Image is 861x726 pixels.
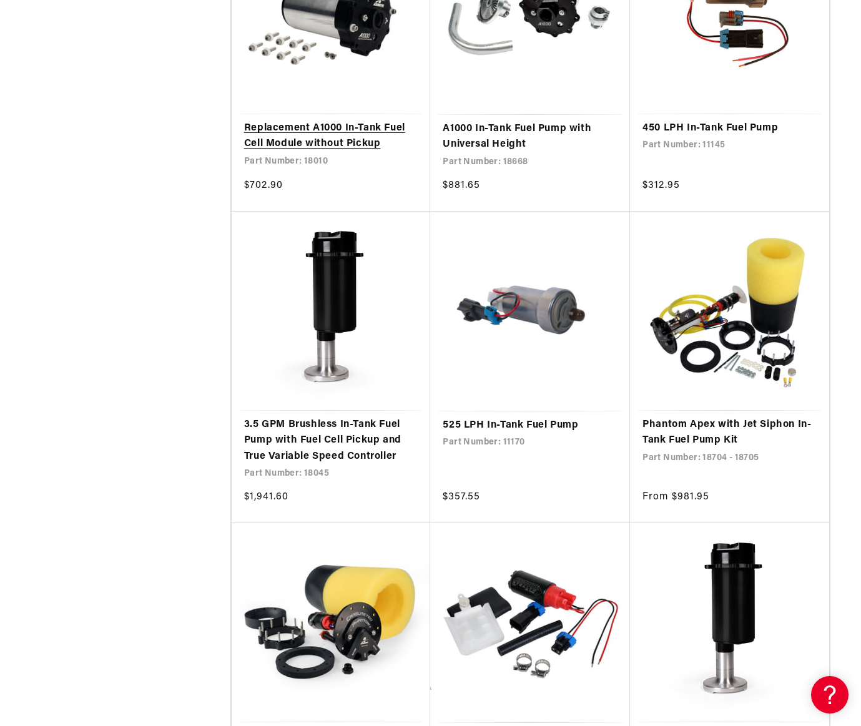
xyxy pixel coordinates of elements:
[443,121,617,153] a: A1000 In-Tank Fuel Pump with Universal Height
[443,418,617,434] a: 525 LPH In-Tank Fuel Pump
[244,120,418,152] a: Replacement A1000 In-Tank Fuel Cell Module without Pickup
[642,120,817,137] a: 450 LPH In-Tank Fuel Pump
[244,417,418,465] a: 3.5 GPM Brushless In-Tank Fuel Pump with Fuel Cell Pickup and True Variable Speed Controller
[642,417,817,449] a: Phantom Apex with Jet Siphon In-Tank Fuel Pump Kit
